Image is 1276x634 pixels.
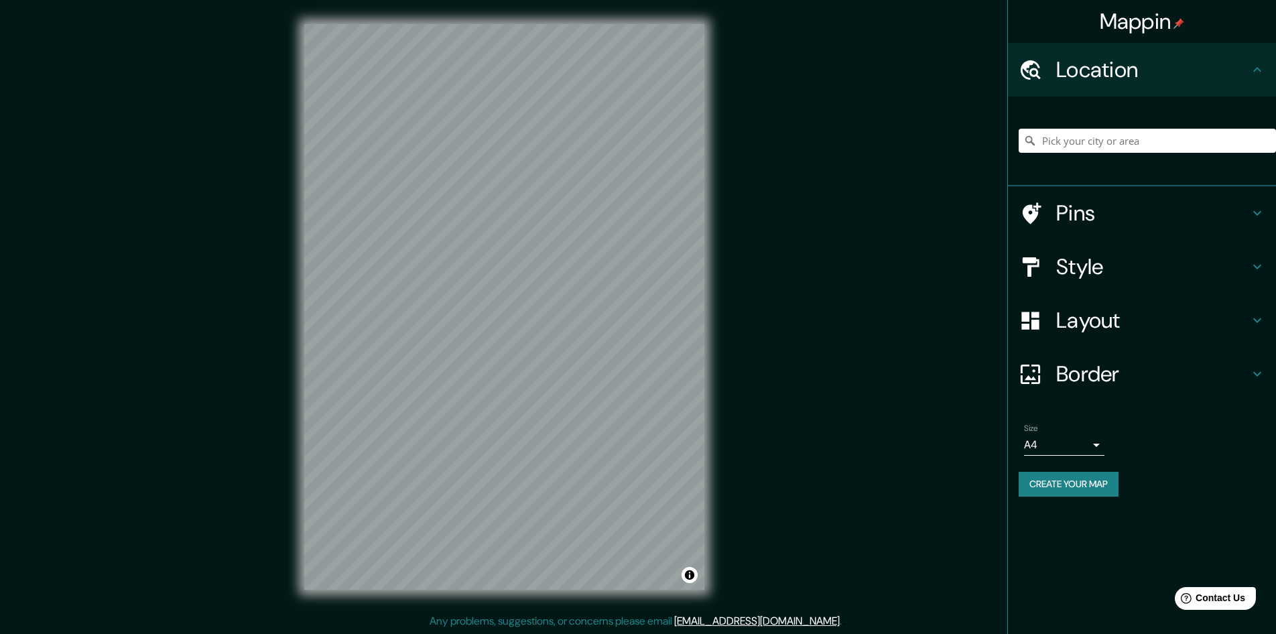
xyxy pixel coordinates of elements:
div: Location [1008,43,1276,97]
canvas: Map [304,24,704,590]
h4: Border [1056,361,1249,387]
div: Layout [1008,294,1276,347]
h4: Location [1056,56,1249,83]
h4: Mappin [1100,8,1185,35]
h4: Layout [1056,307,1249,334]
input: Pick your city or area [1019,129,1276,153]
h4: Pins [1056,200,1249,227]
div: A4 [1024,434,1104,456]
div: . [842,613,844,629]
div: Pins [1008,186,1276,240]
iframe: Help widget launcher [1157,582,1261,619]
div: Border [1008,347,1276,401]
label: Size [1024,423,1038,434]
button: Create your map [1019,472,1119,497]
img: pin-icon.png [1173,18,1184,29]
p: Any problems, suggestions, or concerns please email . [430,613,842,629]
button: Toggle attribution [682,567,698,583]
div: Style [1008,240,1276,294]
a: [EMAIL_ADDRESS][DOMAIN_NAME] [674,614,840,628]
div: . [844,613,846,629]
h4: Style [1056,253,1249,280]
